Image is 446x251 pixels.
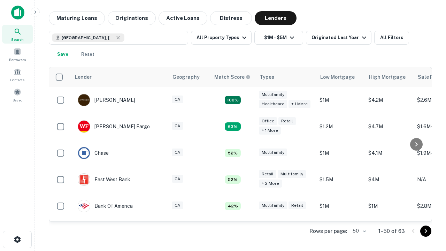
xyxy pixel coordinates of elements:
button: $1M - $5M [254,31,303,45]
button: [GEOGRAPHIC_DATA], [GEOGRAPHIC_DATA], [GEOGRAPHIC_DATA] [49,31,188,45]
div: Matching Properties: 6, hasApolloMatch: undefined [225,122,241,131]
div: Low Mortgage [320,73,355,81]
img: picture [78,94,90,106]
th: Capitalize uses an advanced AI algorithm to match your search with the best lender. The match sco... [210,67,255,87]
span: [GEOGRAPHIC_DATA], [GEOGRAPHIC_DATA], [GEOGRAPHIC_DATA] [62,35,114,41]
div: Bank Of America [78,200,133,212]
th: Lender [71,67,168,87]
div: Healthcare [259,100,287,108]
h6: Match Score [214,73,249,81]
td: $4.2M [365,87,414,113]
img: picture [78,200,90,212]
td: $4.1M [365,140,414,166]
div: Retail [259,170,276,178]
td: $1.2M [316,113,365,140]
div: + 1 more [259,127,281,135]
div: 50 [350,226,367,236]
a: Borrowers [2,45,33,64]
div: Types [260,73,274,81]
td: $4.5M [365,219,414,246]
img: capitalize-icon.png [11,6,24,20]
td: $1M [316,193,365,219]
span: Saved [13,97,23,103]
div: CA [172,96,183,104]
th: High Mortgage [365,67,414,87]
img: picture [78,174,90,185]
button: Distress [210,11,252,25]
button: Originations [108,11,156,25]
button: Go to next page [420,226,431,237]
th: Low Mortgage [316,67,365,87]
th: Geography [168,67,210,87]
div: Office [259,117,277,125]
div: Matching Properties: 5, hasApolloMatch: undefined [225,175,241,184]
div: Matching Properties: 17, hasApolloMatch: undefined [225,96,241,104]
div: Retail [278,117,296,125]
td: $1.5M [316,166,365,193]
p: 1–50 of 63 [378,227,405,235]
td: $1M [316,140,365,166]
div: [PERSON_NAME] Fargo [78,120,150,133]
span: Contacts [10,77,24,83]
div: Chase [78,147,109,159]
div: Capitalize uses an advanced AI algorithm to match your search with the best lender. The match sco... [214,73,251,81]
td: $4M [365,166,414,193]
div: East West Bank [78,173,130,186]
th: Types [255,67,316,87]
div: + 2 more [259,180,282,188]
div: High Mortgage [369,73,406,81]
td: $1M [316,87,365,113]
button: All Property Types [191,31,252,45]
div: + 1 more [289,100,310,108]
img: picture [78,147,90,159]
button: Lenders [255,11,297,25]
div: Multifamily [259,201,287,210]
button: Save your search to get updates of matches that match your search criteria. [52,47,74,61]
iframe: Chat Widget [411,173,446,206]
a: Saved [2,85,33,104]
span: Search [11,37,24,42]
p: Rows per page: [309,227,347,235]
div: Originated Last Year [312,33,368,42]
a: Search [2,25,33,44]
img: picture [78,121,90,132]
td: $1.4M [316,219,365,246]
div: Matching Properties: 4, hasApolloMatch: undefined [225,202,241,210]
div: CA [172,175,183,183]
div: Retail [289,201,306,210]
a: Contacts [2,65,33,84]
div: Geography [172,73,200,81]
button: Maturing Loans [49,11,105,25]
button: Originated Last Year [306,31,371,45]
button: All Filters [374,31,409,45]
button: Reset [77,47,99,61]
button: Active Loans [159,11,207,25]
td: $1M [365,193,414,219]
div: CA [172,149,183,157]
div: CA [172,122,183,130]
div: CA [172,201,183,210]
div: Multifamily [259,149,287,157]
div: Lender [75,73,92,81]
td: $4.7M [365,113,414,140]
div: Multifamily [278,170,306,178]
div: Multifamily [259,91,287,99]
span: Borrowers [9,57,26,62]
div: [PERSON_NAME] [78,94,135,106]
div: Matching Properties: 5, hasApolloMatch: undefined [225,149,241,157]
